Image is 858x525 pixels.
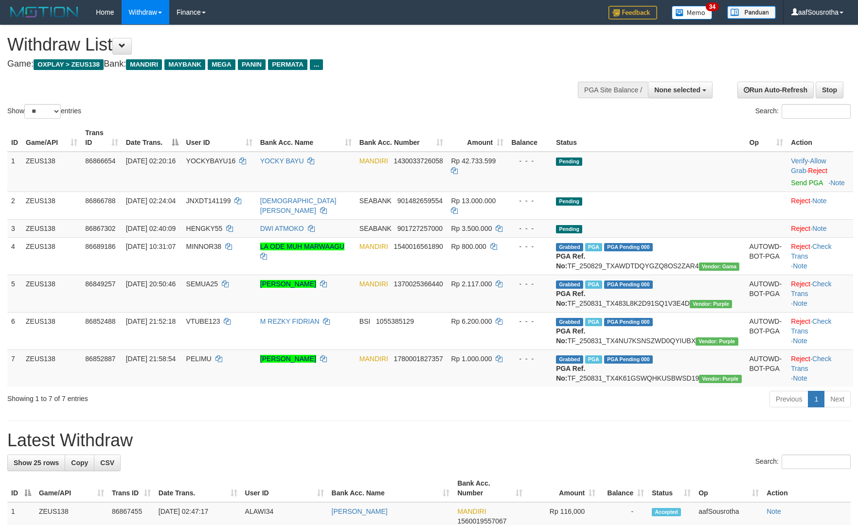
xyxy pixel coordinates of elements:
[511,224,548,233] div: - - -
[793,337,807,345] a: Note
[511,279,548,289] div: - - -
[451,157,496,165] span: Rp 42.733.599
[648,82,713,98] button: None selected
[186,243,221,250] span: MINNOR38
[830,179,845,187] a: Note
[376,317,414,325] span: Copy 1055385129 to clipboard
[94,455,121,471] a: CSV
[787,124,853,152] th: Action
[812,197,827,205] a: Note
[767,507,781,515] a: Note
[126,355,176,363] span: [DATE] 21:58:54
[85,317,115,325] span: 86852488
[787,219,853,237] td: ·
[126,157,176,165] span: [DATE] 02:20:16
[652,508,681,516] span: Accepted
[787,192,853,219] td: ·
[791,157,826,175] span: ·
[359,197,392,205] span: SEABANK
[787,152,853,192] td: · ·
[238,59,266,70] span: PANIN
[22,312,81,350] td: ZEUS138
[746,124,787,152] th: Op: activate to sort column ascending
[556,355,583,364] span: Grabbed
[7,192,22,219] td: 2
[604,355,653,364] span: PGA Pending
[85,225,115,232] span: 86867302
[552,312,745,350] td: TF_250831_TX4NU7KSNSZWD0QYIUBX
[556,252,585,270] b: PGA Ref. No:
[578,82,648,98] div: PGA Site Balance /
[695,474,763,502] th: Op: activate to sort column ascending
[7,35,562,54] h1: Withdraw List
[260,355,316,363] a: [PERSON_NAME]
[268,59,307,70] span: PERMATA
[556,197,582,206] span: Pending
[791,355,810,363] a: Reject
[22,152,81,192] td: ZEUS138
[763,474,851,502] th: Action
[332,507,388,515] a: [PERSON_NAME]
[812,225,827,232] a: Note
[556,318,583,326] span: Grabbed
[356,124,447,152] th: Bank Acc. Number: activate to sort column ascending
[585,318,602,326] span: Marked by aafsolysreylen
[14,459,59,467] span: Show 25 rows
[451,280,492,288] span: Rp 2.117.000
[85,355,115,363] span: 86852887
[556,225,582,233] span: Pending
[457,507,486,515] span: MANDIRI
[155,474,241,502] th: Date Trans.: activate to sort column ascending
[359,317,371,325] span: BSI
[85,197,115,205] span: 86866788
[22,350,81,387] td: ZEUS138
[122,124,182,152] th: Date Trans.: activate to sort column descending
[556,280,583,289] span: Grabbed
[7,59,562,69] h4: Game: Bank:
[791,243,810,250] a: Reject
[7,275,22,312] td: 5
[85,243,115,250] span: 86689186
[511,242,548,251] div: - - -
[552,237,745,275] td: TF_250829_TXAWDTDQYGZQ8OS2ZAR4
[556,327,585,345] b: PGA Ref. No:
[126,317,176,325] span: [DATE] 21:52:18
[394,280,443,288] span: Copy 1370025366440 to clipboard
[604,318,653,326] span: PGA Pending
[260,317,320,325] a: M REZKY FIDRIAN
[791,157,826,175] a: Allow Grab
[791,157,808,165] a: Verify
[699,375,741,383] span: Vendor URL: https://trx4.1velocity.biz
[791,317,831,335] a: Check Trans
[727,6,776,19] img: panduan.png
[397,197,443,205] span: Copy 901482659554 to clipboard
[447,124,507,152] th: Amount: activate to sort column ascending
[706,2,719,11] span: 34
[552,124,745,152] th: Status
[604,243,653,251] span: PGA Pending
[791,317,810,325] a: Reject
[699,262,740,271] span: Vendor URL: https://trx31.1velocity.biz
[552,350,745,387] td: TF_250831_TX4K61GSWQHKUSBWSD19
[746,350,787,387] td: AUTOWD-BOT-PGA
[787,350,853,387] td: · ·
[256,124,356,152] th: Bank Acc. Name: activate to sort column ascending
[394,243,443,250] span: Copy 1540016561890 to clipboard
[690,300,732,308] span: Vendor URL: https://trx4.1velocity.biz
[182,124,256,152] th: User ID: activate to sort column ascending
[260,197,337,214] a: [DEMOGRAPHIC_DATA][PERSON_NAME]
[793,262,807,270] a: Note
[260,280,316,288] a: [PERSON_NAME]
[824,391,851,407] a: Next
[7,431,851,450] h1: Latest Withdraw
[782,455,851,469] input: Search:
[22,275,81,312] td: ZEUS138
[24,104,61,119] select: Showentries
[7,312,22,350] td: 6
[7,237,22,275] td: 4
[791,280,810,288] a: Reject
[7,350,22,387] td: 7
[755,455,851,469] label: Search:
[451,225,492,232] span: Rp 3.500.000
[164,59,205,70] span: MAYBANK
